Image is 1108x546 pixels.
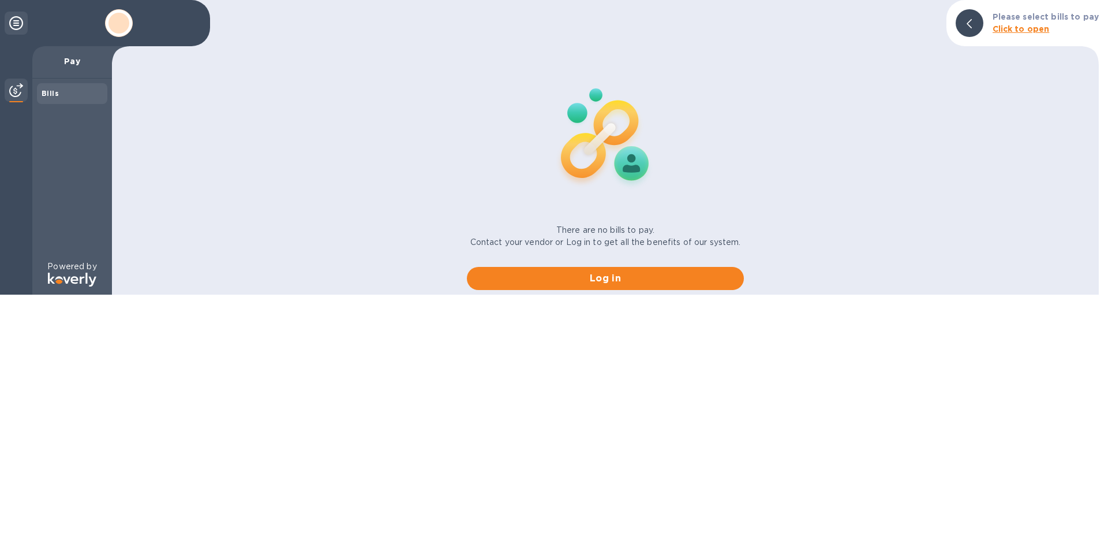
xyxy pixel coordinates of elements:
[48,273,96,287] img: Logo
[993,12,1099,21] b: Please select bills to pay
[470,224,741,248] p: There are no bills to pay. Contact your vendor or Log in to get all the benefits of our system.
[993,24,1050,34] b: Click to open
[467,267,744,290] button: Log in
[42,55,103,67] p: Pay
[476,272,735,285] span: Log in
[47,261,96,273] p: Powered by
[42,89,59,98] b: Bills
